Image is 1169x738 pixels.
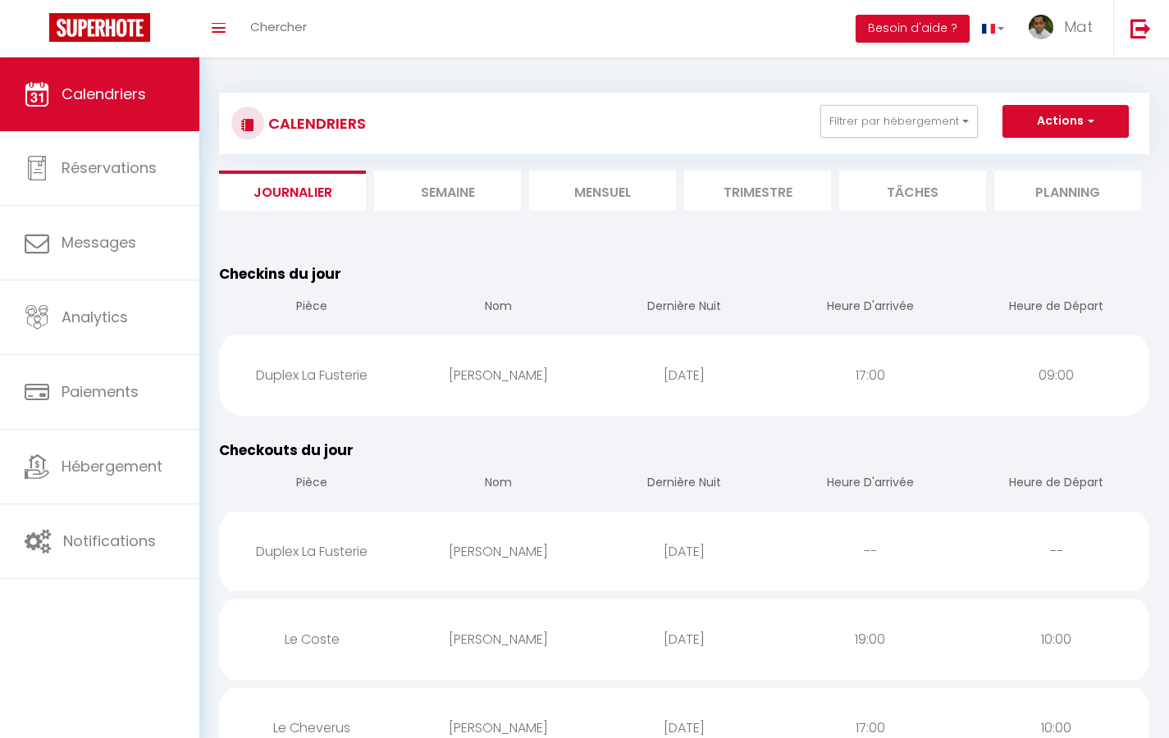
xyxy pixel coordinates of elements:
span: Réservations [62,157,157,178]
th: Dernière Nuit [591,285,778,331]
li: Semaine [374,171,521,211]
img: ... [1029,15,1053,39]
button: Actions [1002,105,1129,138]
div: [PERSON_NAME] [405,525,591,578]
div: [DATE] [591,613,778,666]
div: [DATE] [591,525,778,578]
h3: CALENDRIERS [264,105,366,142]
div: -- [963,525,1149,578]
span: Checkins du jour [219,264,341,284]
div: [DATE] [591,348,778,402]
li: Tâches [839,171,986,211]
img: Super Booking [49,13,150,42]
span: Notifications [63,531,156,551]
th: Pièce [219,461,405,508]
button: Filtrer par hébergement [820,105,978,138]
span: Checkouts du jour [219,440,354,460]
th: Nom [405,461,591,508]
span: Analytics [62,307,128,327]
div: 10:00 [963,613,1149,666]
span: Chercher [250,18,307,35]
th: Heure de Départ [963,461,1149,508]
div: [PERSON_NAME] [405,348,591,402]
img: logout [1130,18,1151,39]
div: Duplex La Fusterie [219,525,405,578]
div: Duplex La Fusterie [219,348,405,402]
div: 17:00 [777,348,963,402]
button: Ouvrir le widget de chat LiveChat [13,7,62,56]
th: Heure D'arrivée [777,461,963,508]
span: Paiements [62,381,139,402]
th: Nom [405,285,591,331]
li: Journalier [219,171,366,211]
span: Hébergement [62,456,162,476]
th: Heure de Départ [963,285,1149,331]
th: Pièce [219,285,405,331]
th: Heure D'arrivée [777,285,963,331]
th: Dernière Nuit [591,461,778,508]
span: Calendriers [62,84,146,104]
div: 09:00 [963,348,1149,402]
button: Besoin d'aide ? [856,15,970,43]
span: Messages [62,232,136,253]
div: 19:00 [777,613,963,666]
li: Mensuel [529,171,676,211]
div: Le Coste [219,613,405,666]
div: [PERSON_NAME] [405,613,591,666]
li: Planning [994,171,1141,211]
li: Trimestre [684,171,831,211]
span: Mat [1064,16,1093,37]
div: -- [777,525,963,578]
